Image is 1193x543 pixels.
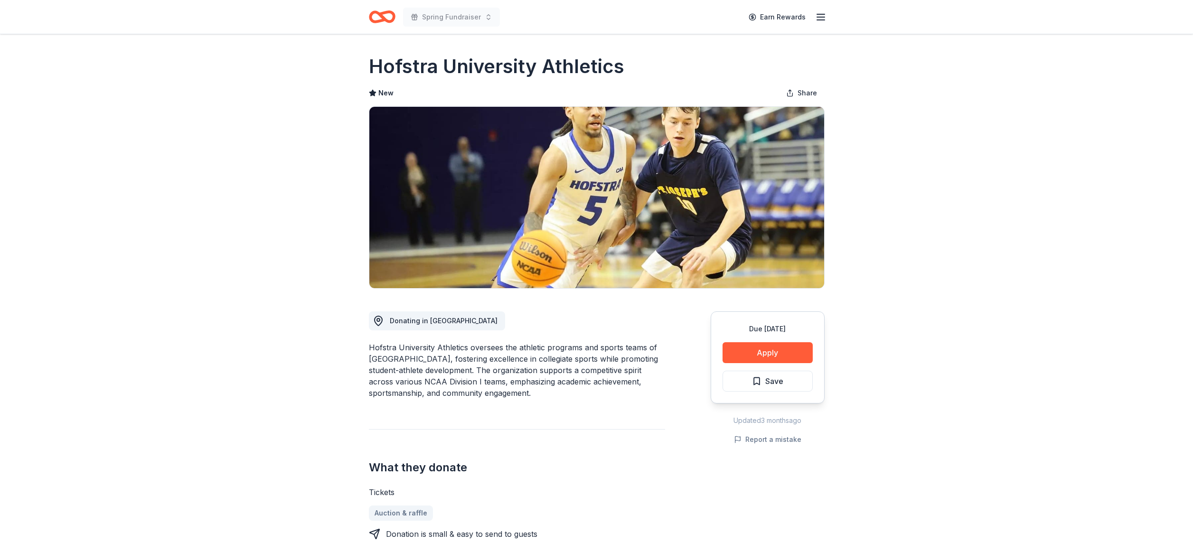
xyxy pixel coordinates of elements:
[711,415,825,426] div: Updated 3 months ago
[369,6,395,28] a: Home
[369,107,824,288] img: Image for Hofstra University Athletics
[779,84,825,103] button: Share
[378,87,394,99] span: New
[369,342,665,399] div: Hofstra University Athletics oversees the athletic programs and sports teams of [GEOGRAPHIC_DATA]...
[369,506,433,521] a: Auction & raffle
[386,528,537,540] div: Donation is small & easy to send to guests
[369,487,665,498] div: Tickets
[390,317,498,325] span: Donating in [GEOGRAPHIC_DATA]
[798,87,817,99] span: Share
[723,342,813,363] button: Apply
[422,11,481,23] span: Spring Fundraiser
[765,375,783,387] span: Save
[723,371,813,392] button: Save
[734,434,801,445] button: Report a mistake
[369,53,624,80] h1: Hofstra University Athletics
[403,8,500,27] button: Spring Fundraiser
[743,9,811,26] a: Earn Rewards
[723,323,813,335] div: Due [DATE]
[369,460,665,475] h2: What they donate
